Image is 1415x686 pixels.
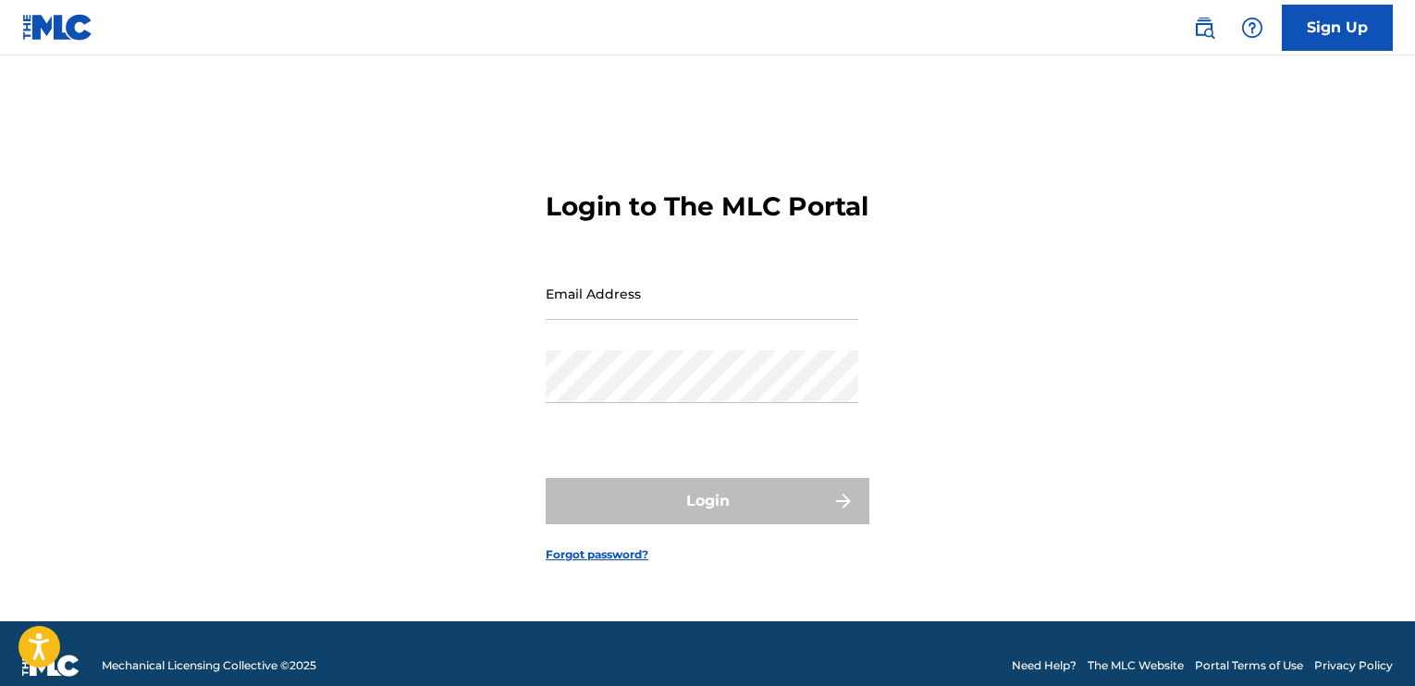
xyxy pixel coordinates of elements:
[1314,657,1393,674] a: Privacy Policy
[102,657,316,674] span: Mechanical Licensing Collective © 2025
[1012,657,1077,674] a: Need Help?
[1088,657,1184,674] a: The MLC Website
[546,546,648,563] a: Forgot password?
[1186,9,1223,46] a: Public Search
[1195,657,1303,674] a: Portal Terms of Use
[22,655,80,677] img: logo
[1193,17,1215,39] img: search
[546,190,868,223] h3: Login to The MLC Portal
[1282,5,1393,51] a: Sign Up
[1234,9,1271,46] div: Help
[1241,17,1263,39] img: help
[22,14,93,41] img: MLC Logo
